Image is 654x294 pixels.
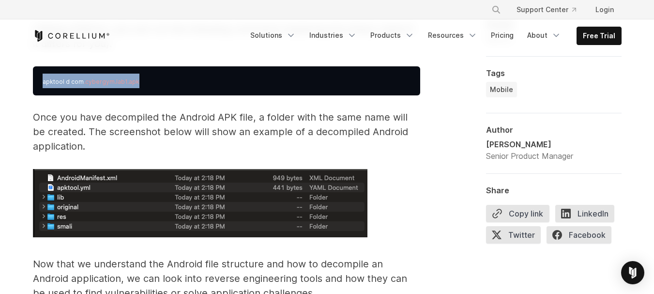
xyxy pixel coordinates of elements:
a: LinkedIn [555,205,620,226]
div: Author [486,125,622,135]
a: Free Trial [577,27,621,45]
a: Mobile [486,82,517,97]
p: Once you have decompiled the Android APK file, a folder with the same name will be created. The s... [33,110,420,154]
a: Corellium Home [33,30,110,42]
div: Senior Product Manager [486,150,573,162]
img: Example of a decompiled android application. [33,169,367,237]
button: Search [487,1,505,18]
div: Tags [486,68,622,78]
a: Resources [422,27,483,44]
a: Industries [304,27,363,44]
span: apktool d com [43,78,84,85]
div: [PERSON_NAME] [486,139,573,150]
a: Support Center [509,1,584,18]
a: Twitter [486,226,547,248]
span: Twitter [486,226,541,244]
a: Facebook [547,226,617,248]
a: Solutions [244,27,302,44]
a: Login [588,1,622,18]
a: Pricing [485,27,519,44]
span: Facebook [547,226,611,244]
span: .cybergym.lab1.apk [84,78,139,85]
button: Copy link [486,205,549,222]
a: Products [365,27,420,44]
a: About [521,27,567,44]
div: Open Intercom Messenger [621,261,644,284]
span: LinkedIn [555,205,614,222]
div: Navigation Menu [244,27,622,45]
div: Navigation Menu [480,1,622,18]
span: Mobile [490,85,513,94]
div: Share [486,186,622,195]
